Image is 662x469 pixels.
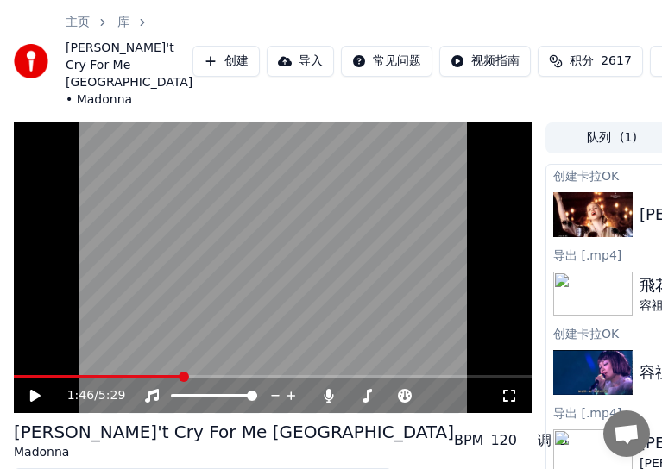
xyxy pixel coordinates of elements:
img: youka [14,44,48,78]
button: 常见问题 [341,46,432,77]
span: ( 1 ) [620,129,637,147]
span: 积分 [570,53,594,70]
span: 2617 [601,53,632,70]
div: 调 [538,430,552,451]
span: [PERSON_NAME]'t Cry For Me [GEOGRAPHIC_DATA] • Madonna [66,40,192,109]
button: 积分2617 [538,46,643,77]
span: 1:46 [67,387,94,404]
div: / [67,387,109,404]
div: [PERSON_NAME]'t Cry For Me [GEOGRAPHIC_DATA] [14,420,454,444]
button: 视频指南 [439,46,531,77]
span: 5:29 [98,387,125,404]
button: 创建 [192,46,260,77]
a: 库 [117,14,129,31]
div: Madonna [14,444,454,461]
div: BPM [454,430,483,451]
nav: breadcrumb [66,14,192,109]
div: 120 [490,430,517,451]
div: Open chat [603,410,650,457]
a: 主页 [66,14,90,31]
button: 导入 [267,46,334,77]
